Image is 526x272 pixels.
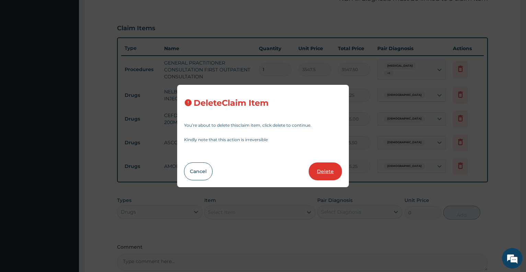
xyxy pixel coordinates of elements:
[3,188,131,212] textarea: Type your message and hit 'Enter'
[184,138,342,142] p: Kindly note that this action is irreversible
[36,38,115,47] div: Chat with us now
[13,34,28,52] img: d_794563401_company_1708531726252_794563401
[40,87,95,156] span: We're online!
[184,123,342,127] p: You’re about to delete this claim item , click delete to continue.
[184,162,213,180] button: Cancel
[194,99,268,108] h3: Delete Claim Item
[309,162,342,180] button: Delete
[113,3,129,20] div: Minimize live chat window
